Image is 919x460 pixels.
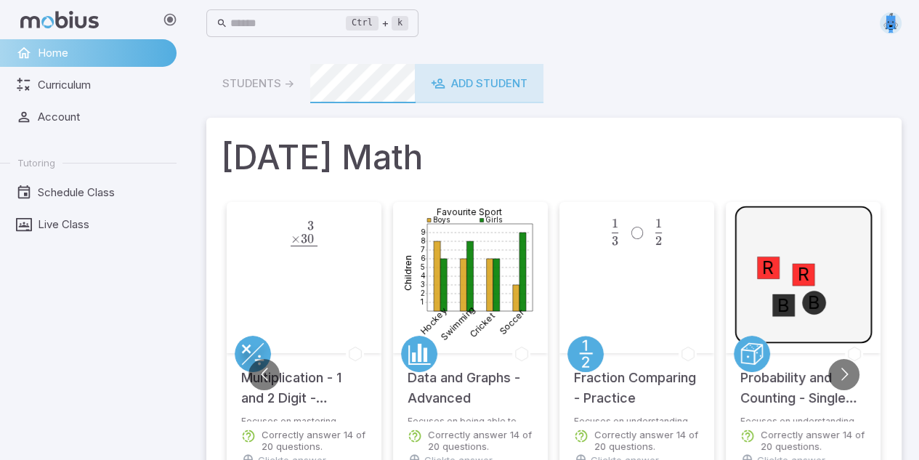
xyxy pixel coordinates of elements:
[574,416,700,421] p: Focuses on understanding how to compare fractions.
[594,429,700,452] p: Correctly answer 14 of 20 questions.
[346,16,378,31] kbd: Ctrl
[740,353,866,408] h5: Probability and Counting - Single Event - Intro
[262,429,367,452] p: Correctly answer 14 of 20 questions.
[438,303,477,342] text: Swimming
[420,288,424,297] text: 2
[740,416,866,421] p: Focuses on understanding how to think about the chance of a single event happening.
[38,109,166,125] span: Account
[420,227,425,236] text: 9
[567,336,604,372] a: Fractions/Decimals
[420,297,423,306] text: 1
[408,416,533,421] p: Focuses on being able to read and work with data and graphs.
[241,353,367,408] h5: Multiplication - 1 and 2 Digit - Practice
[880,12,902,34] img: rectangle.svg
[38,185,166,201] span: Schedule Class
[392,16,408,31] kbd: k
[317,219,319,238] span: ​
[485,215,502,224] text: Girls
[428,429,533,452] p: Correctly answer 14 of 20 questions.
[631,225,644,240] span: ◯
[808,291,819,313] text: B
[420,245,424,254] text: 7
[467,310,496,339] text: Cricket
[420,262,424,271] text: 5
[612,233,618,249] span: 3
[761,429,866,452] p: Correctly answer 14 of 20 questions.
[291,231,301,246] span: ×
[38,217,166,233] span: Live Class
[431,76,527,92] div: Add Student
[241,416,367,421] p: Focuses on mastering multiplication up to two digits.
[662,219,663,236] span: ​
[401,336,437,372] a: Data/Graphing
[314,218,317,233] span: .
[314,231,317,246] span: .
[828,359,859,390] button: Go to next slide
[777,294,789,316] text: B
[17,156,55,169] span: Tutoring
[307,218,314,233] span: 3
[497,307,527,336] text: Soccer
[420,254,425,262] text: 6
[418,305,449,336] text: Hockey
[248,359,280,390] button: Go to previous slide
[301,231,314,246] span: 30
[420,271,425,280] text: 4
[612,216,618,231] span: 1
[436,206,501,217] text: Favourite Sport
[574,353,700,408] h5: Fraction Comparing - Practice
[235,336,271,372] a: Multiply/Divide
[762,257,774,278] text: R
[408,353,533,408] h5: Data and Graphs - Advanced
[420,236,425,245] text: 8
[734,336,770,372] a: Probability
[38,45,166,61] span: Home
[655,216,662,231] span: 1
[402,255,413,291] text: Children
[38,77,166,93] span: Curriculum
[346,15,408,32] div: +
[221,132,887,182] h1: [DATE] Math
[420,280,424,288] text: 3
[618,219,620,236] span: ​
[797,263,809,285] text: R
[432,215,449,224] text: Boys
[655,233,662,249] span: 2
[317,235,319,243] span: ​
